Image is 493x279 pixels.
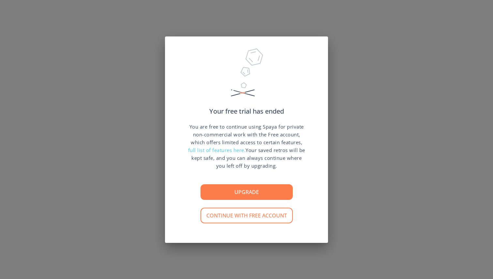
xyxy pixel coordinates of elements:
button: Upgrade [201,184,293,200]
img: Trial Ended [228,46,265,108]
button: Continue with free account [201,208,293,223]
span: full list of features here. [188,147,246,153]
p: Your free trial has ended [209,108,284,115]
p: You are free to continue using Spaya for private non-commercial work with the Free account, which... [188,123,305,170]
